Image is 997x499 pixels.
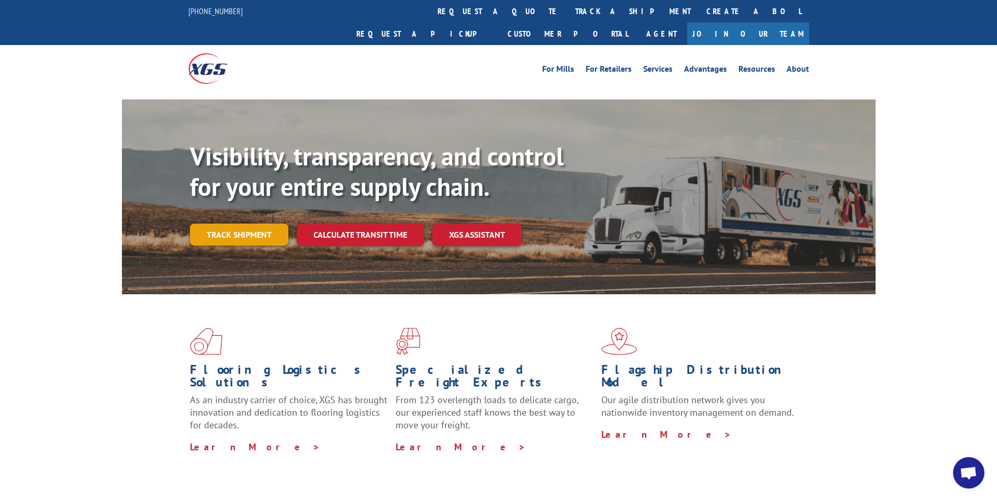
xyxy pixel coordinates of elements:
a: Advantages [684,65,727,76]
h1: Specialized Freight Experts [396,363,593,394]
div: Open chat [953,457,984,489]
h1: Flooring Logistics Solutions [190,363,388,394]
a: Learn More > [396,441,526,453]
a: Resources [738,65,775,76]
a: Learn More > [190,441,320,453]
a: Request a pickup [349,23,500,45]
a: For Mills [542,65,574,76]
a: Services [643,65,673,76]
b: Visibility, transparency, and control for your entire supply chain. [190,140,564,203]
a: Customer Portal [500,23,636,45]
span: Our agile distribution network gives you nationwide inventory management on demand. [601,394,794,418]
a: For Retailers [586,65,632,76]
p: From 123 overlength loads to delicate cargo, our experienced staff knows the best way to move you... [396,394,593,440]
a: Learn More > [601,428,732,440]
a: [PHONE_NUMBER] [188,6,243,16]
img: xgs-icon-focused-on-flooring-red [396,328,420,355]
img: xgs-icon-total-supply-chain-intelligence-red [190,328,222,355]
h1: Flagship Distribution Model [601,363,799,394]
a: Track shipment [190,224,288,246]
span: As an industry carrier of choice, XGS has brought innovation and dedication to flooring logistics... [190,394,387,431]
img: xgs-icon-flagship-distribution-model-red [601,328,637,355]
a: Agent [636,23,687,45]
a: Calculate transit time [297,224,424,246]
a: About [787,65,809,76]
a: XGS ASSISTANT [432,224,522,246]
a: Join Our Team [687,23,809,45]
